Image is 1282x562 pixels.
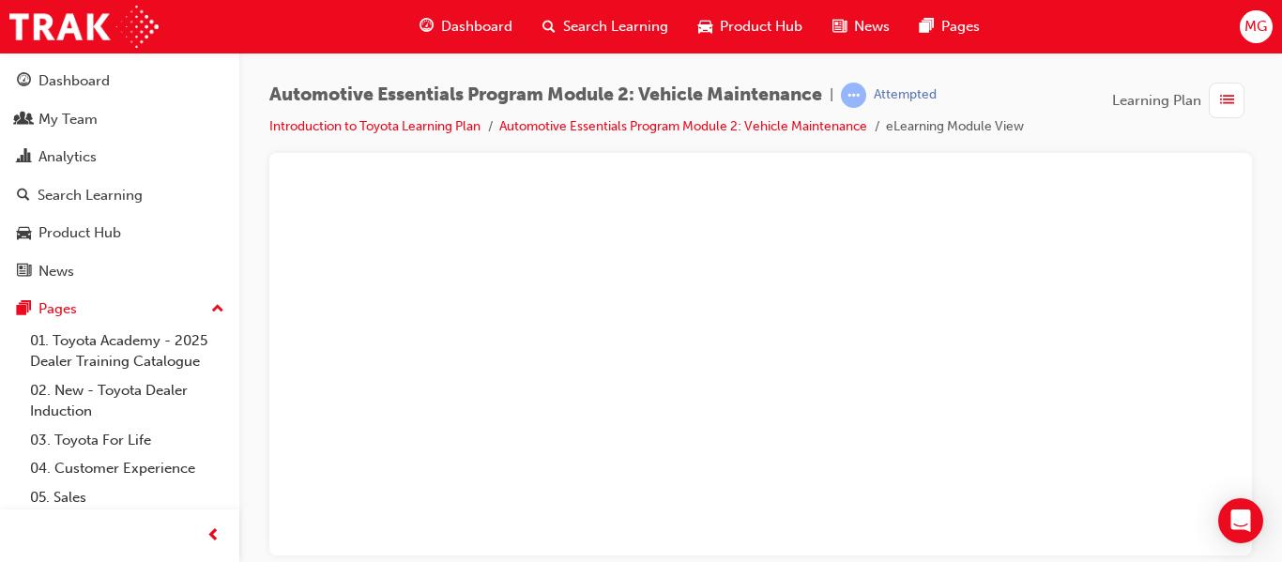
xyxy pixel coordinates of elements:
li: eLearning Module View [886,116,1024,138]
span: guage-icon [17,73,31,90]
a: Analytics [8,140,232,175]
span: search-icon [542,15,556,38]
span: news-icon [832,15,847,38]
span: chart-icon [17,149,31,166]
a: pages-iconPages [905,8,995,46]
span: news-icon [17,264,31,281]
span: search-icon [17,188,30,205]
a: Search Learning [8,178,232,213]
a: 05. Sales [23,483,232,512]
span: car-icon [17,225,31,242]
div: My Team [38,109,98,130]
a: 01. Toyota Academy - 2025 Dealer Training Catalogue [23,327,232,376]
span: News [854,16,890,38]
span: pages-icon [17,301,31,318]
div: Product Hub [38,222,121,244]
button: Pages [8,292,232,327]
span: Search Learning [563,16,668,38]
a: car-iconProduct Hub [683,8,817,46]
span: MG [1244,16,1267,38]
button: Learning Plan [1112,83,1252,118]
a: guage-iconDashboard [404,8,527,46]
span: Learning Plan [1112,90,1201,112]
span: Product Hub [720,16,802,38]
a: news-iconNews [817,8,905,46]
div: Search Learning [38,185,143,206]
a: Introduction to Toyota Learning Plan [269,118,481,134]
div: Attempted [874,86,937,104]
a: 04. Customer Experience [23,454,232,483]
span: Pages [941,16,980,38]
span: list-icon [1220,89,1234,113]
span: | [830,84,833,106]
div: Open Intercom Messenger [1218,498,1263,543]
span: people-icon [17,112,31,129]
span: guage-icon [420,15,434,38]
a: Automotive Essentials Program Module 2: Vehicle Maintenance [499,118,867,134]
a: News [8,254,232,289]
div: Analytics [38,146,97,168]
span: car-icon [698,15,712,38]
span: prev-icon [206,524,221,548]
div: Pages [38,298,77,320]
a: Dashboard [8,64,232,99]
button: DashboardMy TeamAnalyticsSearch LearningProduct HubNews [8,60,232,292]
a: search-iconSearch Learning [527,8,683,46]
a: Product Hub [8,216,232,251]
button: MG [1240,10,1273,43]
span: pages-icon [920,15,934,38]
span: learningRecordVerb_ATTEMPT-icon [841,83,866,108]
span: Dashboard [441,16,512,38]
span: up-icon [211,297,224,322]
a: 03. Toyota For Life [23,426,232,455]
div: News [38,261,74,282]
a: My Team [8,102,232,137]
a: 02. New - Toyota Dealer Induction [23,376,232,426]
div: Dashboard [38,70,110,92]
img: Trak [9,6,159,48]
span: Automotive Essentials Program Module 2: Vehicle Maintenance [269,84,822,106]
